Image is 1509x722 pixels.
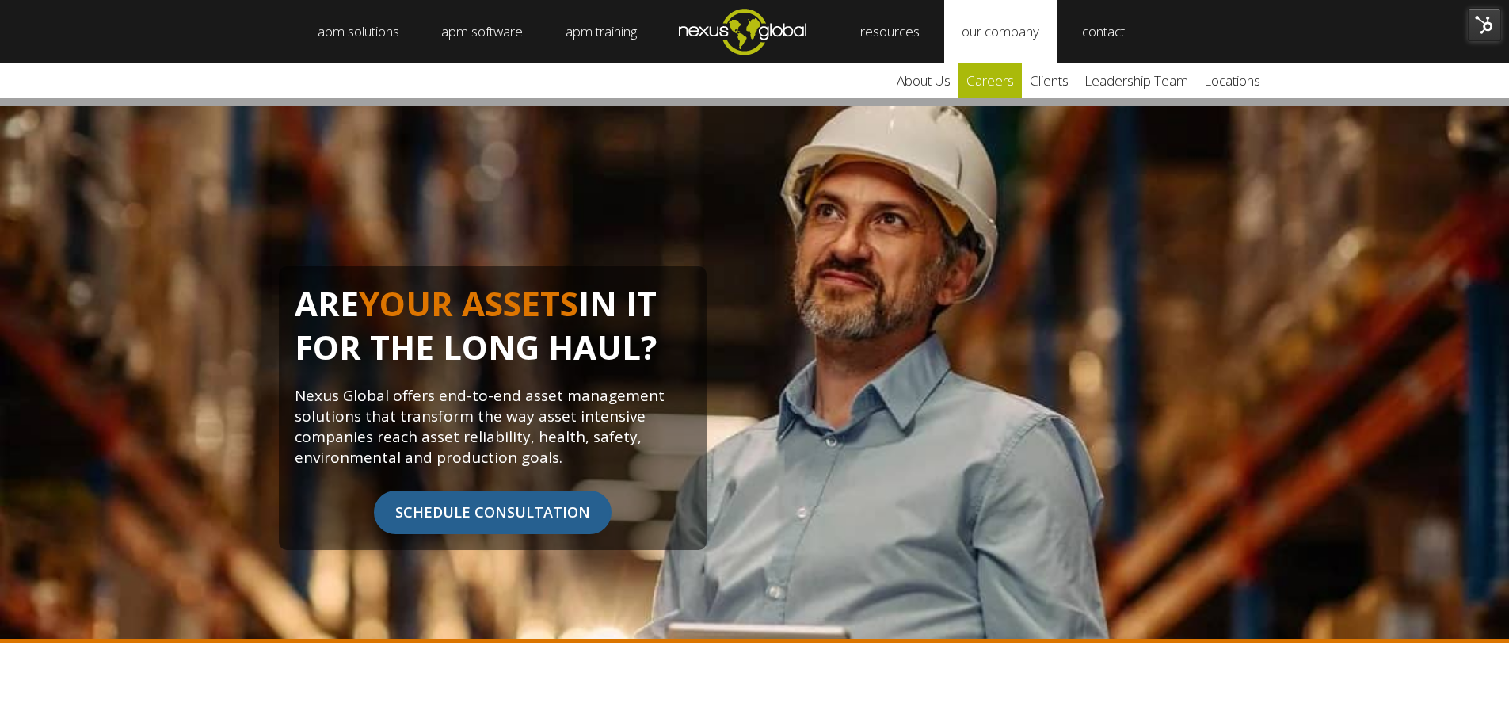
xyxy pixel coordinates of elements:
a: locations [1196,63,1268,98]
a: about us [889,63,958,98]
h1: ARE IN IT FOR THE LONG HAUL? [295,282,691,385]
a: leadership team [1076,63,1196,98]
p: Nexus Global offers end-to-end asset management solutions that transform the way asset intensive ... [295,385,691,468]
span: SCHEDULE CONSULTATION [374,491,612,534]
img: HubSpot Tools Menu Toggle [1468,8,1501,41]
span: YOUR ASSETS [359,281,578,326]
a: careers [958,63,1022,98]
a: clients [1022,63,1076,98]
